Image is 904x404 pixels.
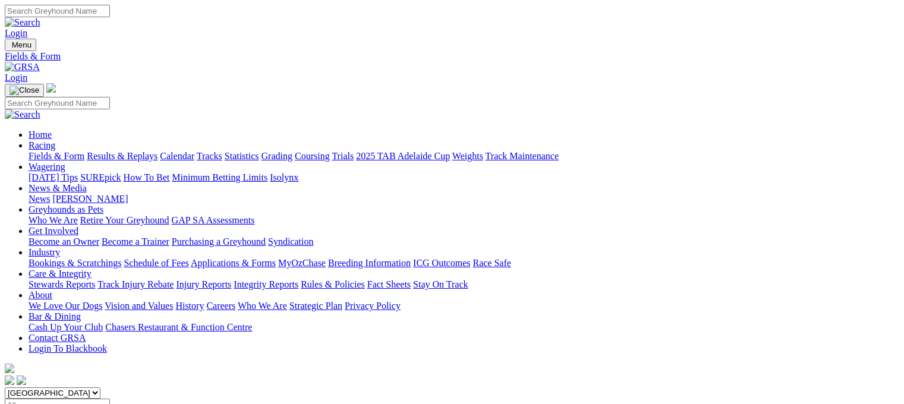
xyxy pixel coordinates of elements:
[175,301,204,311] a: History
[29,172,899,183] div: Wagering
[87,151,158,161] a: Results & Replays
[29,215,899,226] div: Greyhounds as Pets
[160,151,194,161] a: Calendar
[52,194,128,204] a: [PERSON_NAME]
[262,151,292,161] a: Grading
[102,236,169,247] a: Become a Trainer
[29,130,52,140] a: Home
[97,279,174,289] a: Track Injury Rebate
[29,215,78,225] a: Who We Are
[29,322,899,333] div: Bar & Dining
[124,258,188,268] a: Schedule of Fees
[12,40,32,49] span: Menu
[5,97,110,109] input: Search
[191,258,276,268] a: Applications & Forms
[332,151,354,161] a: Trials
[29,258,121,268] a: Bookings & Scratchings
[268,236,313,247] a: Syndication
[29,279,95,289] a: Stewards Reports
[124,172,170,182] a: How To Bet
[5,28,27,38] a: Login
[29,172,78,182] a: [DATE] Tips
[29,183,87,193] a: News & Media
[289,301,342,311] a: Strategic Plan
[295,151,330,161] a: Coursing
[473,258,511,268] a: Race Safe
[172,215,255,225] a: GAP SA Assessments
[413,258,470,268] a: ICG Outcomes
[238,301,287,311] a: Who We Are
[29,311,81,321] a: Bar & Dining
[29,151,84,161] a: Fields & Form
[29,279,899,290] div: Care & Integrity
[29,343,107,353] a: Login To Blackbook
[270,172,298,182] a: Isolynx
[328,258,411,268] a: Breeding Information
[234,279,298,289] a: Integrity Reports
[29,301,102,311] a: We Love Our Dogs
[29,162,65,172] a: Wagering
[486,151,559,161] a: Track Maintenance
[225,151,259,161] a: Statistics
[29,226,78,236] a: Get Involved
[29,322,103,332] a: Cash Up Your Club
[29,301,899,311] div: About
[5,109,40,120] img: Search
[301,279,365,289] a: Rules & Policies
[29,236,99,247] a: Become an Owner
[413,279,468,289] a: Stay On Track
[452,151,483,161] a: Weights
[5,62,40,72] img: GRSA
[197,151,222,161] a: Tracks
[29,151,899,162] div: Racing
[46,83,56,93] img: logo-grsa-white.png
[172,236,266,247] a: Purchasing a Greyhound
[29,258,899,269] div: Industry
[5,375,14,385] img: facebook.svg
[176,279,231,289] a: Injury Reports
[356,151,450,161] a: 2025 TAB Adelaide Cup
[29,204,103,214] a: Greyhounds as Pets
[80,172,121,182] a: SUREpick
[5,72,27,83] a: Login
[5,84,44,97] button: Toggle navigation
[29,333,86,343] a: Contact GRSA
[5,5,110,17] input: Search
[172,172,267,182] a: Minimum Betting Limits
[29,140,55,150] a: Racing
[105,301,173,311] a: Vision and Values
[5,364,14,373] img: logo-grsa-white.png
[278,258,326,268] a: MyOzChase
[345,301,401,311] a: Privacy Policy
[10,86,39,95] img: Close
[29,194,899,204] div: News & Media
[80,215,169,225] a: Retire Your Greyhound
[206,301,235,311] a: Careers
[29,269,92,279] a: Care & Integrity
[17,375,26,385] img: twitter.svg
[29,247,60,257] a: Industry
[367,279,411,289] a: Fact Sheets
[5,39,36,51] button: Toggle navigation
[29,194,50,204] a: News
[105,322,252,332] a: Chasers Restaurant & Function Centre
[5,51,899,62] a: Fields & Form
[29,236,899,247] div: Get Involved
[29,290,52,300] a: About
[5,17,40,28] img: Search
